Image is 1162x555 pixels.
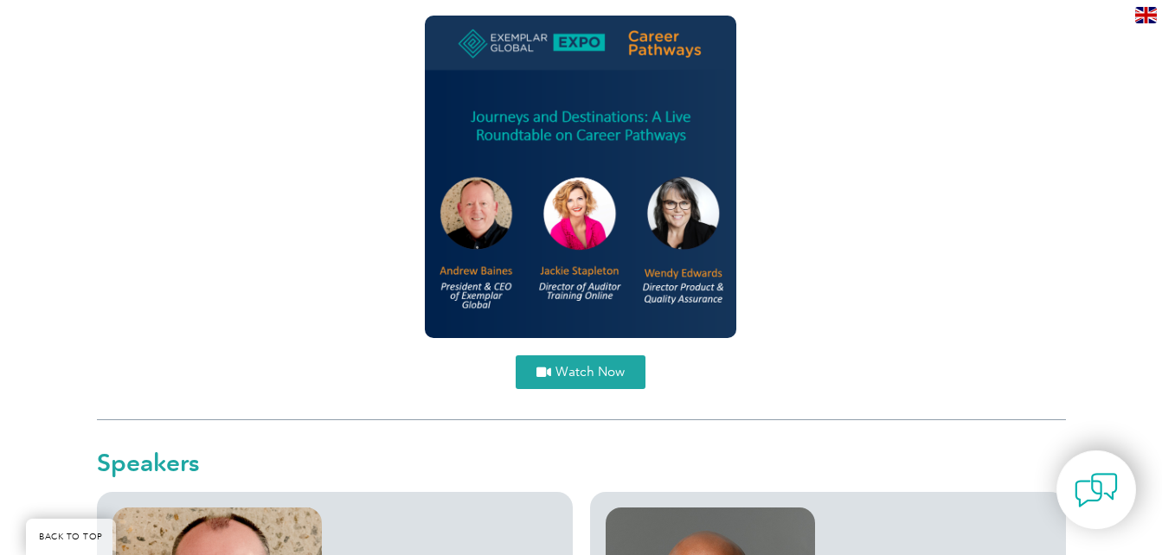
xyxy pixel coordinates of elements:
[555,366,625,379] span: Watch Now
[1075,469,1118,512] img: contact-chat.png
[1135,7,1157,23] img: en
[26,519,116,555] a: BACK TO TOP
[97,450,1066,475] h2: Speakers
[516,355,645,389] a: Watch Now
